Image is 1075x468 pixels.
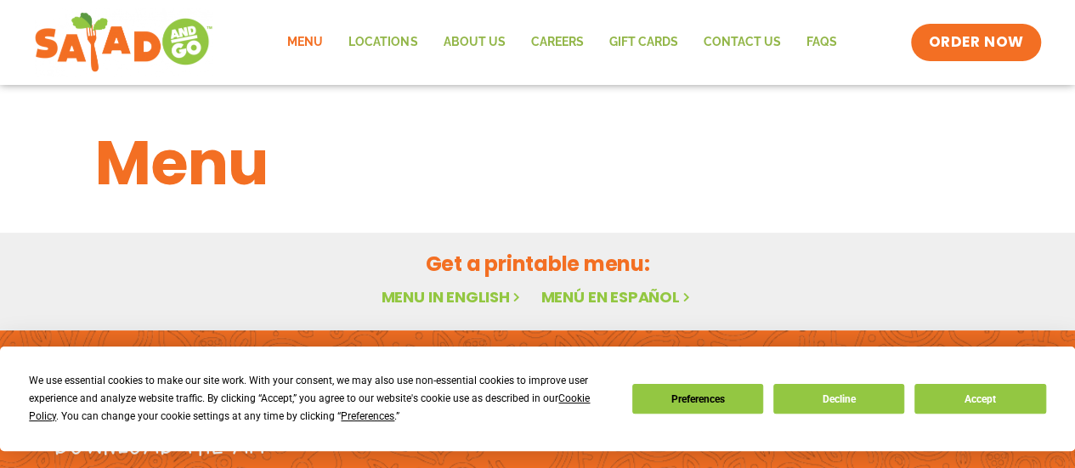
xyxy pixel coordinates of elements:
span: ORDER NOW [928,32,1023,53]
a: FAQs [793,23,849,62]
button: Preferences [632,384,763,414]
a: About Us [430,23,518,62]
a: Contact Us [690,23,793,62]
div: We use essential cookies to make our site work. With your consent, we may also use non-essential ... [29,372,611,426]
h2: Download the app [54,418,270,465]
button: Accept [914,384,1045,414]
a: Menú en español [540,286,693,307]
h1: Menu [95,117,981,209]
a: Menu [274,23,336,62]
a: Menu in English [381,286,523,307]
h2: Get a printable menu: [95,249,981,279]
span: Preferences [341,410,394,422]
nav: Menu [274,23,849,62]
img: new-SAG-logo-768×292 [34,8,213,76]
a: Locations [336,23,430,62]
a: ORDER NOW [911,24,1040,61]
a: Careers [518,23,596,62]
button: Decline [773,384,904,414]
a: GIFT CARDS [596,23,690,62]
